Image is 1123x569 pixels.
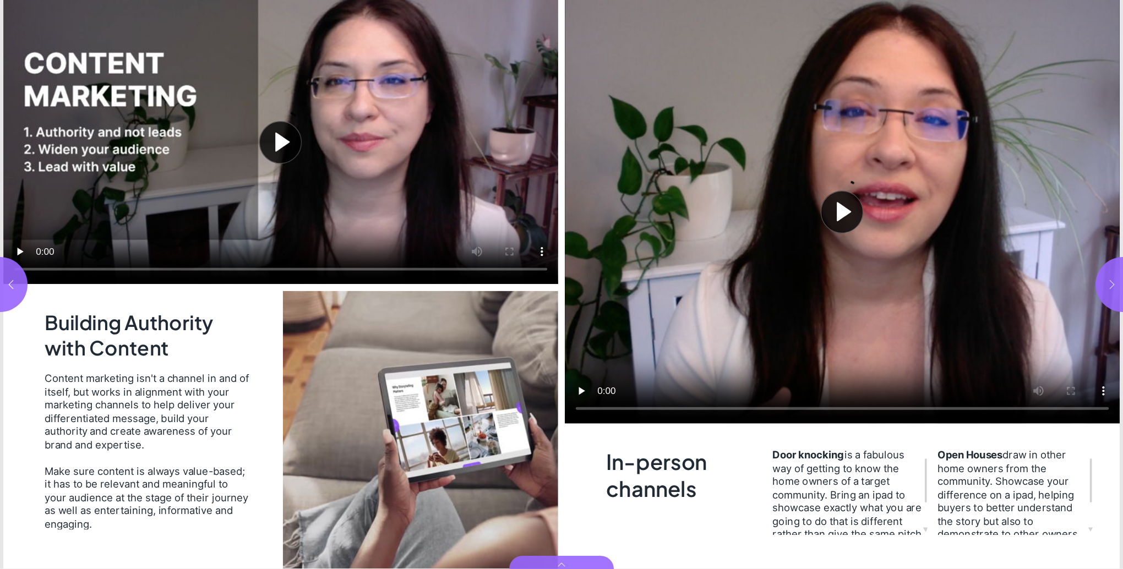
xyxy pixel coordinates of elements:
[937,448,1086,554] span: draw in other home owners from the community. Showcase your difference on a ipad, helping buyers ...
[45,372,251,451] div: Content marketing isn't a channel in and of itself, but works in alignment with your marketing ch...
[606,448,762,533] h2: In-person channels
[772,448,921,554] span: is a fabulous way of getting to know the home owners of a target community. Bring an ipad to show...
[45,310,254,362] h2: Building Authority with Content
[772,448,844,461] strong: Door knocking
[937,448,1002,461] strong: Open Houses
[45,464,251,530] div: Make sure content is always value-based; it has to be relevant and meaningful to your audience at...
